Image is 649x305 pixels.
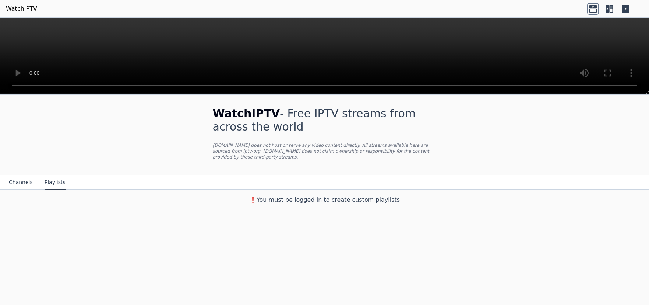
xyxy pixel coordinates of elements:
[213,107,280,120] span: WatchIPTV
[213,107,437,134] h1: - Free IPTV streams from across the world
[6,4,37,13] a: WatchIPTV
[243,149,261,154] a: iptv-org
[213,142,437,160] p: [DOMAIN_NAME] does not host or serve any video content directly. All streams available here are s...
[45,176,66,190] button: Playlists
[9,176,33,190] button: Channels
[201,195,448,204] h3: ❗️You must be logged in to create custom playlists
